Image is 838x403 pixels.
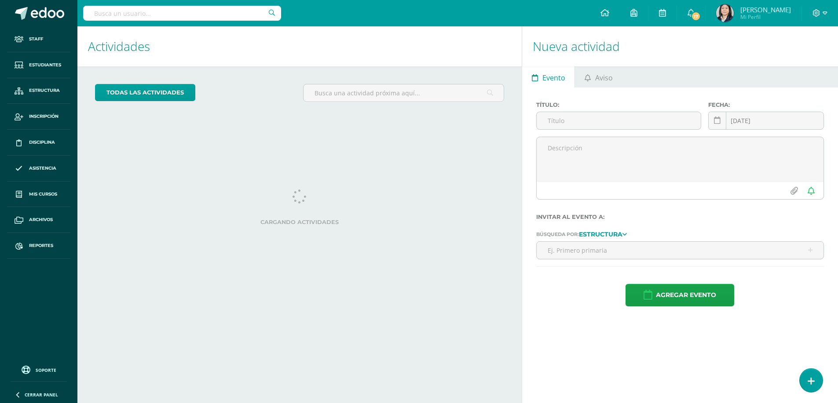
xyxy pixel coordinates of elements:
[595,67,613,88] span: Aviso
[691,11,701,21] span: 17
[626,284,734,306] button: Agregar evento
[537,112,701,129] input: Título
[7,207,70,233] a: Archivos
[29,139,55,146] span: Disciplina
[7,52,70,78] a: Estudiantes
[7,156,70,182] a: Asistencia
[708,102,824,108] label: Fecha:
[25,392,58,398] span: Cerrar panel
[304,84,504,102] input: Busca una actividad próxima aquí...
[522,66,575,87] a: Evento
[7,78,70,104] a: Estructura
[740,5,791,14] span: [PERSON_NAME]
[709,112,823,129] input: Fecha de entrega
[29,36,43,43] span: Staff
[656,284,716,306] span: Agregar evento
[29,113,59,120] span: Inscripción
[29,62,61,69] span: Estudiantes
[537,242,823,259] input: Ej. Primero primaria
[740,13,791,21] span: Mi Perfil
[29,165,56,172] span: Asistencia
[29,216,53,223] span: Archivos
[29,191,57,198] span: Mis cursos
[29,242,53,249] span: Reportes
[7,104,70,130] a: Inscripción
[579,231,627,237] a: Estructura
[88,26,511,66] h1: Actividades
[7,26,70,52] a: Staff
[11,363,67,375] a: Soporte
[83,6,281,21] input: Busca un usuario...
[7,182,70,207] a: Mis cursos
[579,230,622,238] strong: Estructura
[575,66,622,87] a: Aviso
[36,367,56,373] span: Soporte
[533,26,827,66] h1: Nueva actividad
[536,102,701,108] label: Título:
[7,130,70,156] a: Disciplina
[95,219,504,225] label: Cargando actividades
[536,214,824,220] label: Invitar al evento a:
[716,4,734,22] img: ab5b52e538c9069687ecb61632cf326d.png
[29,87,60,94] span: Estructura
[95,84,195,101] a: todas las Actividades
[7,233,70,259] a: Reportes
[542,67,565,88] span: Evento
[536,231,579,237] span: Búsqueda por:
